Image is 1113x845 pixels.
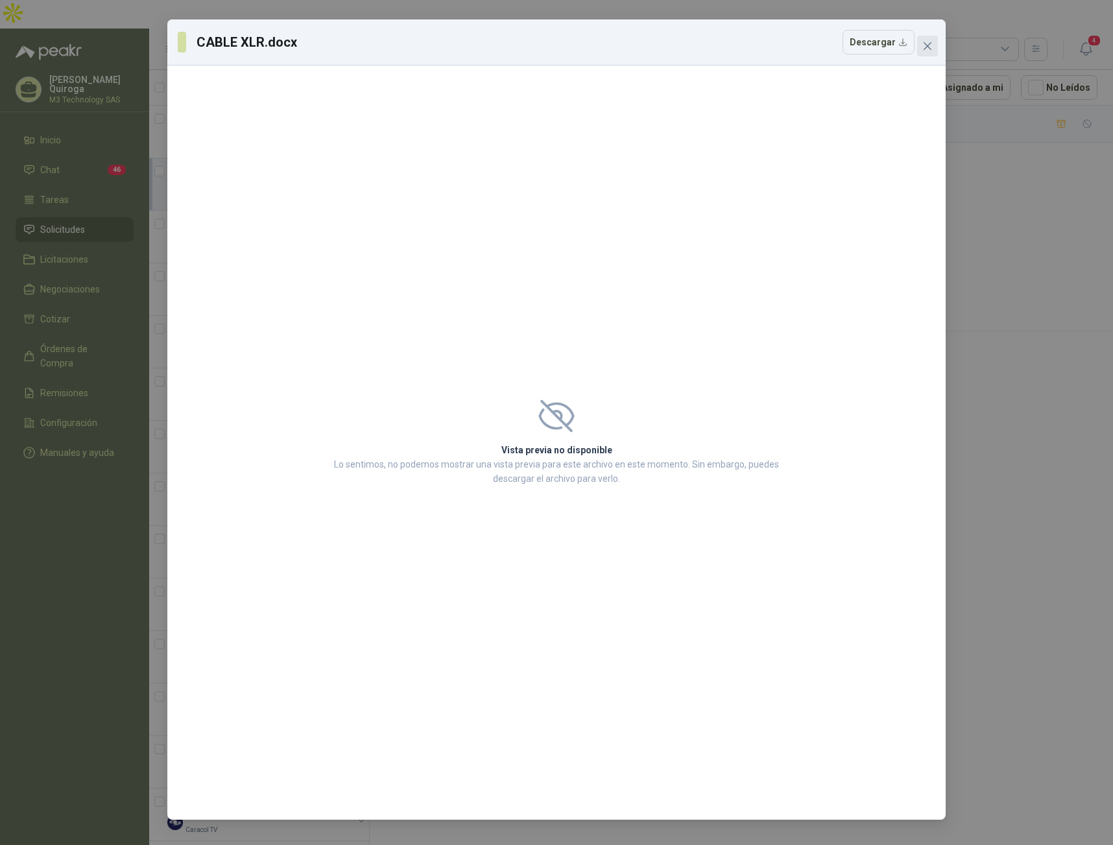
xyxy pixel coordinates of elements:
button: Descargar [843,30,915,54]
h3: CABLE XLR.docx [197,32,299,52]
span: close [922,41,933,51]
button: Close [917,36,938,56]
p: Lo sentimos, no podemos mostrar una vista previa para este archivo en este momento. Sin embargo, ... [330,457,783,486]
h2: Vista previa no disponible [330,443,783,457]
